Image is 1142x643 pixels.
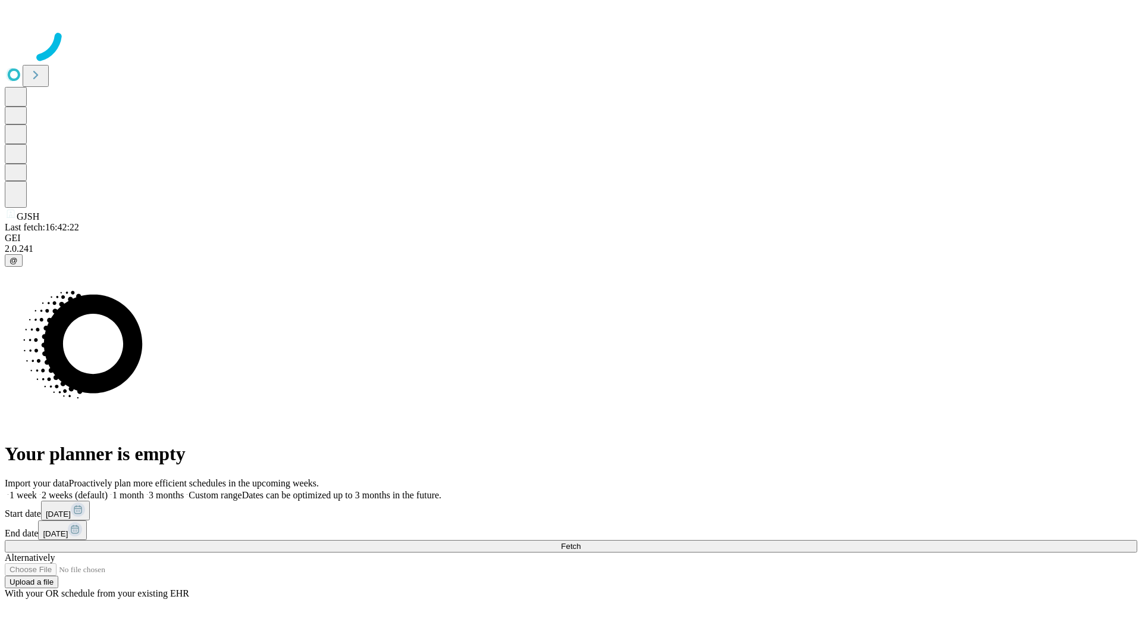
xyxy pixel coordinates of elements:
[5,520,1137,540] div: End date
[41,501,90,520] button: [DATE]
[5,443,1137,465] h1: Your planner is empty
[17,211,39,221] span: GJSH
[5,478,69,488] span: Import your data
[5,576,58,588] button: Upload a file
[38,520,87,540] button: [DATE]
[189,490,241,500] span: Custom range
[242,490,441,500] span: Dates can be optimized up to 3 months in the future.
[46,510,71,519] span: [DATE]
[5,501,1137,520] div: Start date
[112,490,144,500] span: 1 month
[5,553,55,563] span: Alternatively
[5,588,189,598] span: With your OR schedule from your existing EHR
[561,542,581,551] span: Fetch
[5,540,1137,553] button: Fetch
[5,254,23,267] button: @
[10,490,37,500] span: 1 week
[5,244,1137,254] div: 2.0.241
[42,490,108,500] span: 2 weeks (default)
[43,529,68,538] span: [DATE]
[69,478,319,488] span: Proactively plan more efficient schedules in the upcoming weeks.
[5,222,79,232] span: Last fetch: 16:42:22
[149,490,184,500] span: 3 months
[10,256,18,265] span: @
[5,233,1137,244] div: GEI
